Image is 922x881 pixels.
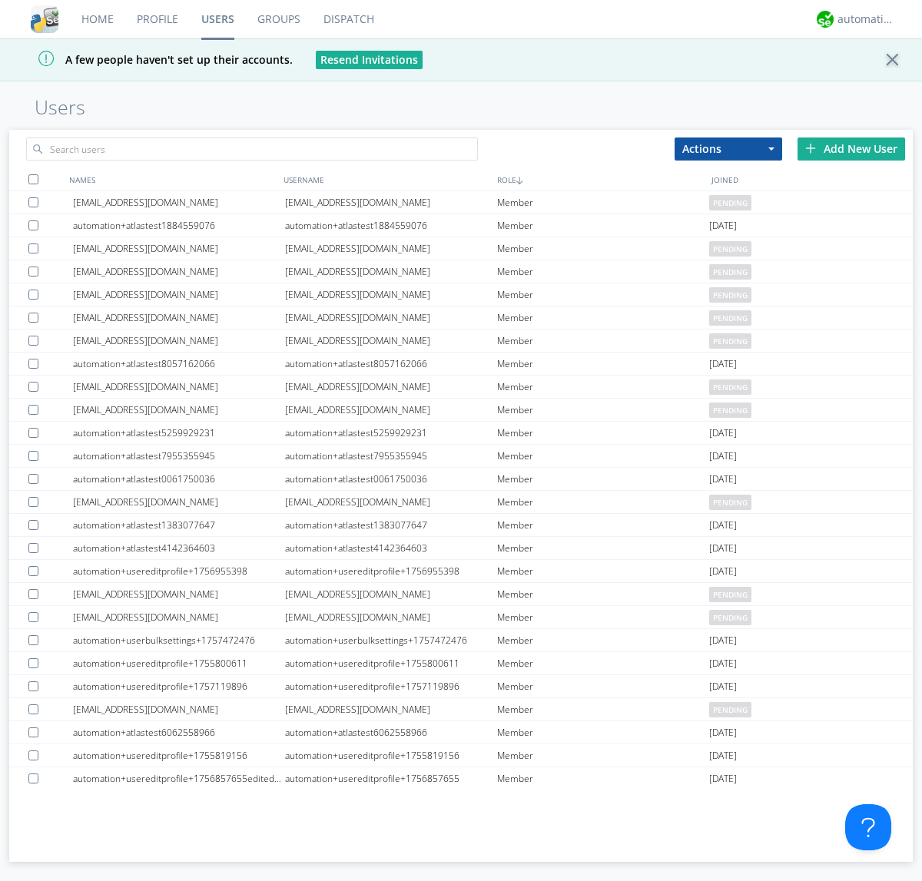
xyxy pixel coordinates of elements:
span: [DATE] [709,445,737,468]
div: automation+usereditprofile+1755800611 [285,652,497,674]
a: automation+userbulksettings+1757472476automation+userbulksettings+1757472476Member[DATE] [9,629,913,652]
div: Member [497,560,709,582]
div: Add New User [798,137,905,161]
div: [EMAIL_ADDRESS][DOMAIN_NAME] [285,283,497,306]
div: [EMAIL_ADDRESS][DOMAIN_NAME] [285,237,497,260]
div: automation+usereditprofile+1755819156 [285,744,497,767]
a: automation+atlastest5259929231automation+atlastest5259929231Member[DATE] [9,422,913,445]
div: automation+userbulksettings+1757472476 [285,629,497,651]
div: [EMAIL_ADDRESS][DOMAIN_NAME] [285,376,497,398]
span: pending [709,379,751,395]
div: [EMAIL_ADDRESS][DOMAIN_NAME] [285,491,497,513]
div: Member [497,744,709,767]
div: Member [497,698,709,720]
div: USERNAME [280,168,494,190]
span: pending [709,333,751,349]
div: automation+atlastest1884559076 [73,214,285,237]
span: [DATE] [709,721,737,744]
div: Member [497,468,709,490]
div: [EMAIL_ADDRESS][DOMAIN_NAME] [73,191,285,214]
div: [EMAIL_ADDRESS][DOMAIN_NAME] [285,191,497,214]
img: plus.svg [805,143,816,154]
div: automation+atlastest8057162066 [285,353,497,375]
div: [EMAIL_ADDRESS][DOMAIN_NAME] [285,399,497,421]
div: Member [497,191,709,214]
div: Member [497,537,709,559]
span: [DATE] [709,468,737,491]
div: [EMAIL_ADDRESS][DOMAIN_NAME] [285,260,497,283]
a: [EMAIL_ADDRESS][DOMAIN_NAME][EMAIL_ADDRESS][DOMAIN_NAME]Memberpending [9,191,913,214]
div: automation+usereditprofile+1756857655editedautomation+usereditprofile+1756857655 [73,767,285,790]
a: [EMAIL_ADDRESS][DOMAIN_NAME][EMAIL_ADDRESS][DOMAIN_NAME]Memberpending [9,237,913,260]
a: automation+atlastest6062558966automation+atlastest6062558966Member[DATE] [9,721,913,744]
span: [DATE] [709,214,737,237]
div: automation+usereditprofile+1756955398 [285,560,497,582]
div: Member [497,445,709,467]
span: A few people haven't set up their accounts. [12,52,293,67]
div: Member [497,675,709,697]
div: [EMAIL_ADDRESS][DOMAIN_NAME] [73,399,285,421]
div: [EMAIL_ADDRESS][DOMAIN_NAME] [73,606,285,628]
div: automation+atlastest1383077647 [73,514,285,536]
div: automation+atlastest7955355945 [73,445,285,467]
div: [EMAIL_ADDRESS][DOMAIN_NAME] [285,698,497,720]
span: pending [709,402,751,418]
span: pending [709,587,751,602]
a: automation+usereditprofile+1755800611automation+usereditprofile+1755800611Member[DATE] [9,652,913,675]
iframe: Toggle Customer Support [845,804,891,850]
button: Resend Invitations [316,51,423,69]
a: [EMAIL_ADDRESS][DOMAIN_NAME][EMAIL_ADDRESS][DOMAIN_NAME]Memberpending [9,606,913,629]
div: [EMAIL_ADDRESS][DOMAIN_NAME] [285,306,497,329]
div: Member [497,652,709,674]
div: Member [497,767,709,790]
div: Member [497,306,709,329]
div: automation+atlastest4142364603 [73,537,285,559]
div: automation+atlastest0061750036 [285,468,497,490]
div: Member [497,583,709,605]
div: automation+usereditprofile+1755800611 [73,652,285,674]
span: pending [709,610,751,625]
div: Member [497,330,709,352]
div: Member [497,237,709,260]
div: automation+atlastest7955355945 [285,445,497,467]
a: automation+usereditprofile+1757119896automation+usereditprofile+1757119896Member[DATE] [9,675,913,698]
div: automation+atlastest6062558966 [73,721,285,744]
div: Member [497,376,709,398]
div: Member [497,399,709,421]
div: Member [497,629,709,651]
div: automation+atlastest0061750036 [73,468,285,490]
a: [EMAIL_ADDRESS][DOMAIN_NAME][EMAIL_ADDRESS][DOMAIN_NAME]Memberpending [9,330,913,353]
div: automation+atlastest8057162066 [73,353,285,375]
div: Member [497,491,709,513]
span: pending [709,264,751,280]
div: automation+atlastest5259929231 [73,422,285,444]
div: [EMAIL_ADDRESS][DOMAIN_NAME] [73,330,285,352]
div: Member [497,214,709,237]
div: Member [497,514,709,536]
div: Member [497,606,709,628]
a: [EMAIL_ADDRESS][DOMAIN_NAME][EMAIL_ADDRESS][DOMAIN_NAME]Memberpending [9,399,913,422]
div: automation+atlastest1884559076 [285,214,497,237]
div: [EMAIL_ADDRESS][DOMAIN_NAME] [285,330,497,352]
div: [EMAIL_ADDRESS][DOMAIN_NAME] [73,491,285,513]
div: NAMES [65,168,280,190]
div: [EMAIL_ADDRESS][DOMAIN_NAME] [73,698,285,720]
button: Actions [675,137,782,161]
div: automation+usereditprofile+1756955398 [73,560,285,582]
div: ROLE [493,168,708,190]
input: Search users [26,137,478,161]
div: [EMAIL_ADDRESS][DOMAIN_NAME] [285,583,497,605]
div: automation+usereditprofile+1755819156 [73,744,285,767]
a: automation+atlastest7955355945automation+atlastest7955355945Member[DATE] [9,445,913,468]
div: Member [497,721,709,744]
span: [DATE] [709,767,737,790]
div: [EMAIL_ADDRESS][DOMAIN_NAME] [73,583,285,605]
div: [EMAIL_ADDRESS][DOMAIN_NAME] [73,306,285,329]
a: automation+atlastest0061750036automation+atlastest0061750036Member[DATE] [9,468,913,491]
img: cddb5a64eb264b2086981ab96f4c1ba7 [31,5,58,33]
div: automation+atlas [837,12,895,27]
span: [DATE] [709,652,737,675]
span: [DATE] [709,353,737,376]
span: [DATE] [709,514,737,537]
div: JOINED [708,168,922,190]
